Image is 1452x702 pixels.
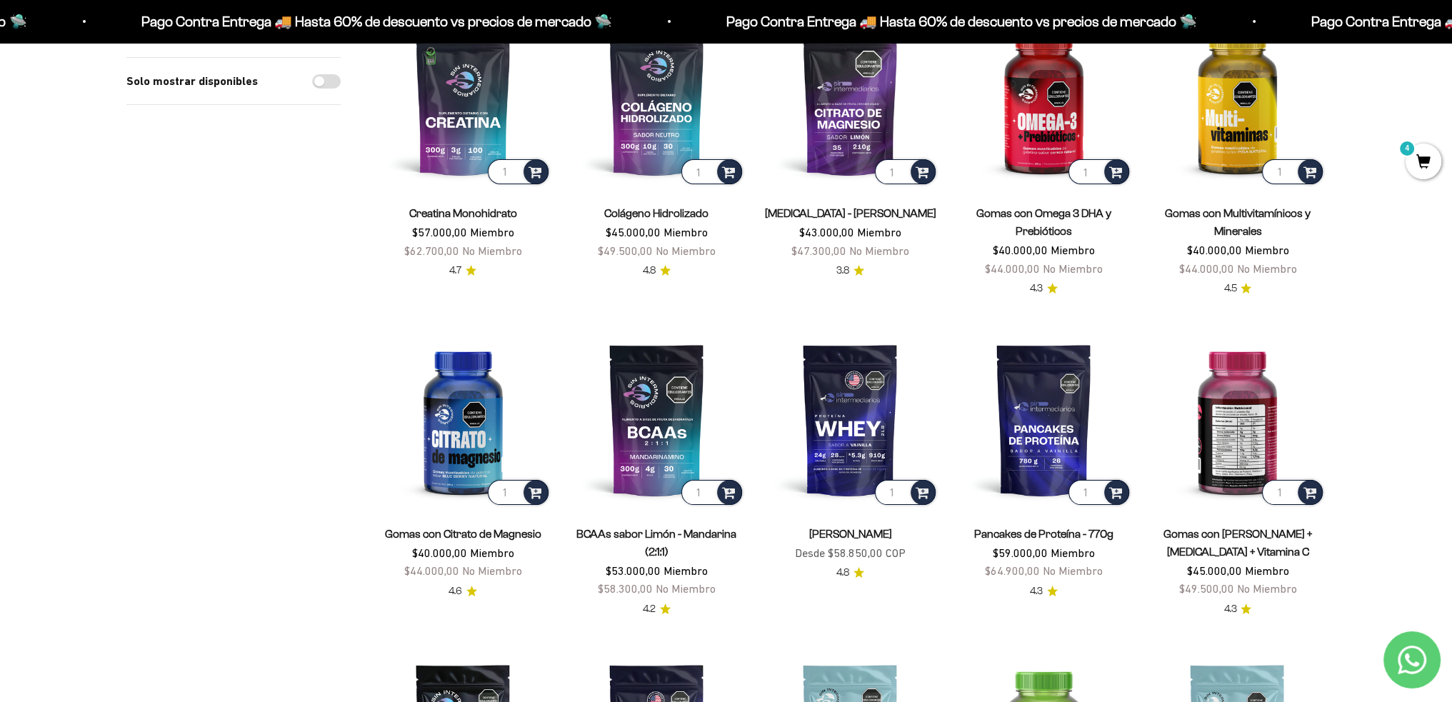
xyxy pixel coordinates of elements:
span: Miembro [470,546,514,559]
span: $49.500,00 [1178,582,1233,595]
span: Miembro [1051,244,1095,256]
span: $40.000,00 [1186,244,1241,256]
span: 4.8 [836,565,849,581]
span: No Miembro [1043,262,1103,275]
span: $44.000,00 [1178,262,1233,275]
span: Miembro [664,226,708,239]
span: 4.6 [449,583,462,599]
a: [PERSON_NAME] [808,528,891,540]
span: No Miembro [462,564,522,577]
span: $58.300,00 [598,582,653,595]
span: 4.7 [449,263,461,279]
span: 4.3 [1030,583,1043,599]
span: $45.000,00 [606,226,661,239]
span: $57.000,00 [412,226,467,239]
a: 4.74.7 de 5.0 estrellas [449,263,476,279]
span: No Miembro [849,244,909,257]
span: $44.000,00 [985,262,1040,275]
a: 4.84.8 de 5.0 estrellas [836,565,864,581]
span: $53.000,00 [606,564,661,577]
sale-price: Desde $58.850,00 COP [795,544,906,563]
span: 4.3 [1030,281,1043,296]
span: Miembro [470,226,514,239]
span: No Miembro [1043,564,1103,577]
span: $45.000,00 [1186,564,1241,577]
span: No Miembro [1236,262,1296,275]
a: Pancakes de Proteína - 770g [974,528,1113,540]
img: Gomas con Colageno + Biotina + Vitamina C [1149,331,1326,508]
span: $47.300,00 [791,244,846,257]
span: $43.000,00 [799,226,854,239]
span: $40.000,00 [412,546,467,559]
a: Gomas con Multivitamínicos y Minerales [1165,207,1311,237]
span: $49.500,00 [598,244,653,257]
span: 4.5 [1223,281,1236,296]
a: Creatina Monohidrato [409,207,517,219]
a: 4.34.3 de 5.0 estrellas [1030,281,1058,296]
span: $62.700,00 [404,244,459,257]
a: Gomas con Omega 3 DHA y Prebióticos [976,207,1111,237]
a: BCAAs sabor Limón - Mandarina (2:1:1) [576,528,736,558]
span: No Miembro [462,244,522,257]
span: $40.000,00 [993,244,1048,256]
span: Miembro [1051,546,1095,559]
a: 4.34.3 de 5.0 estrellas [1223,601,1251,617]
span: $64.900,00 [985,564,1040,577]
span: No Miembro [656,582,716,595]
span: 3.8 [836,263,849,279]
a: 4.54.5 de 5.0 estrellas [1223,281,1251,296]
a: 4.64.6 de 5.0 estrellas [449,583,477,599]
span: No Miembro [1236,582,1296,595]
span: Miembro [1244,244,1288,256]
span: No Miembro [656,244,716,257]
mark: 4 [1398,140,1416,157]
a: 4.84.8 de 5.0 estrellas [643,263,671,279]
a: Gomas con Citrato de Magnesio [385,528,541,540]
span: Miembro [857,226,901,239]
p: Pago Contra Entrega 🚚 Hasta 60% de descuento vs precios de mercado 🛸 [133,10,604,33]
span: Miembro [664,564,708,577]
a: 4 [1406,155,1441,171]
label: Solo mostrar disponibles [126,72,258,91]
a: 3.83.8 de 5.0 estrellas [836,263,864,279]
span: 4.2 [643,601,656,617]
span: 4.8 [643,263,656,279]
span: Miembro [1244,564,1288,577]
a: Gomas con [PERSON_NAME] + [MEDICAL_DATA] + Vitamina C [1163,528,1312,558]
a: 4.24.2 de 5.0 estrellas [643,601,671,617]
a: 4.34.3 de 5.0 estrellas [1030,583,1058,599]
span: $59.000,00 [993,546,1048,559]
a: [MEDICAL_DATA] - [PERSON_NAME] [764,207,936,219]
span: 4.3 [1223,601,1236,617]
p: Pago Contra Entrega 🚚 Hasta 60% de descuento vs precios de mercado 🛸 [718,10,1188,33]
a: Colágeno Hidrolizado [604,207,709,219]
span: $44.000,00 [404,564,459,577]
